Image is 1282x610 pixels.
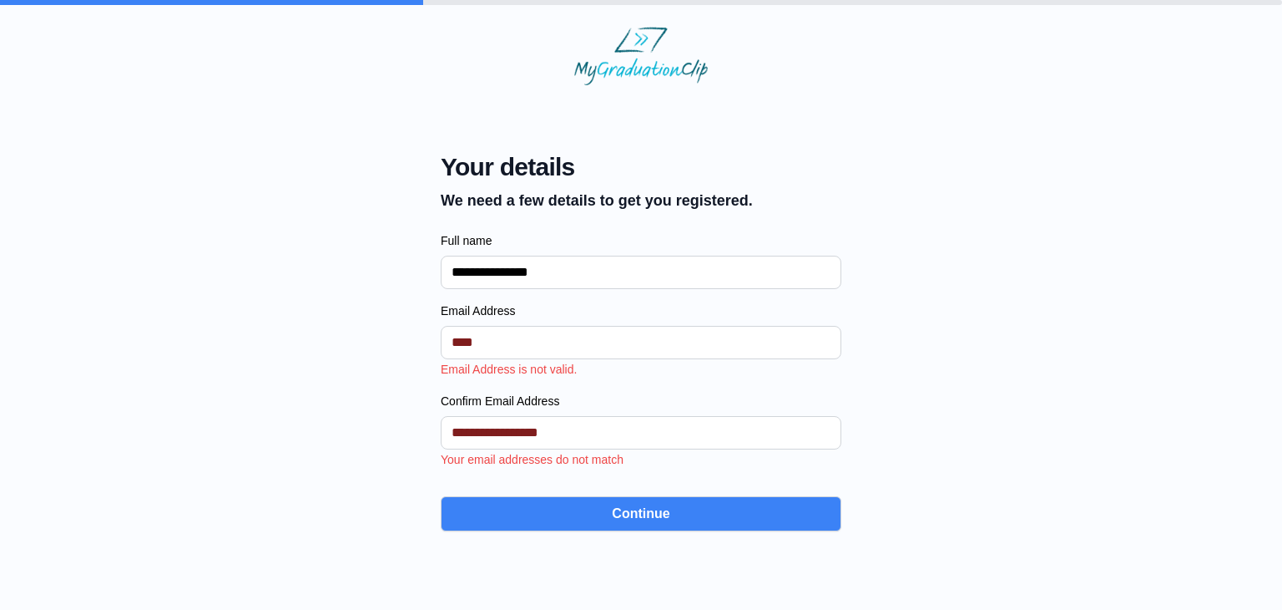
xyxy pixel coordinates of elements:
span: Email Address is not valid. [441,363,577,376]
label: Email Address [441,302,841,319]
label: Confirm Email Address [441,393,841,409]
button: Continue [441,496,841,531]
span: Your email addresses do not match [441,453,623,466]
p: We need a few details to get you registered. [441,189,753,212]
img: MyGraduationClip [574,27,708,85]
label: Full name [441,232,841,249]
span: Your details [441,152,753,182]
